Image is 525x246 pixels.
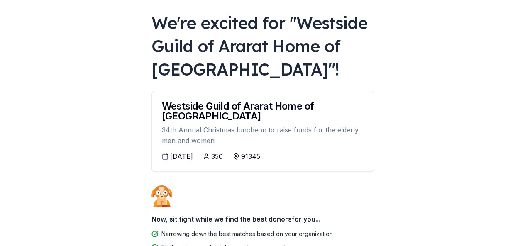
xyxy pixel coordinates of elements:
div: We're excited for " Westside Guild of Ararat Home of [GEOGRAPHIC_DATA] "! [151,11,374,81]
div: 34th Annual Christmas luncheon to raise funds for the elderly men and women [162,124,364,146]
div: Westside Guild of Ararat Home of [GEOGRAPHIC_DATA] [162,101,364,121]
img: Dog waiting patiently [151,185,172,207]
div: [DATE] [170,151,193,161]
div: 91345 [241,151,260,161]
div: 350 [211,151,223,161]
div: Narrowing down the best matches based on your organization [161,229,333,239]
div: Now, sit tight while we find the best donors for you... [151,211,374,227]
